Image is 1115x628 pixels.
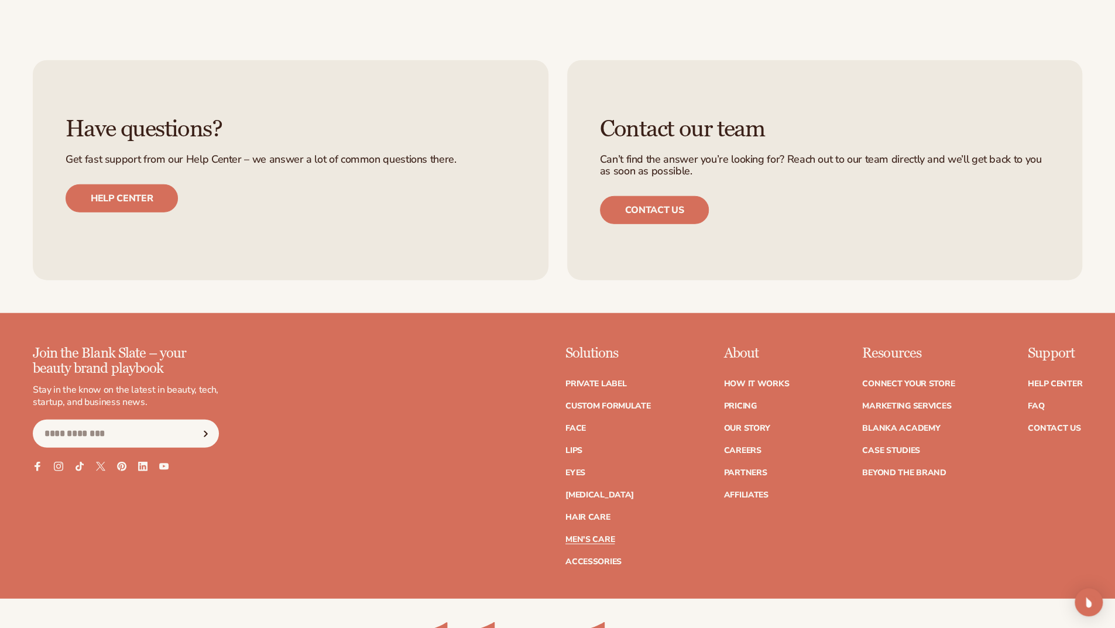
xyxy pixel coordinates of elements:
a: [MEDICAL_DATA] [565,491,634,499]
a: Eyes [565,469,585,477]
p: Can’t find the answer you’re looking for? Reach out to our team directly and we’ll get back to yo... [600,154,1050,177]
a: Connect your store [862,380,955,388]
a: Contact Us [1028,424,1080,433]
a: Men's Care [565,536,615,544]
a: How It Works [723,380,789,388]
p: Solutions [565,346,651,361]
p: About [723,346,789,361]
a: Private label [565,380,626,388]
p: Stay in the know on the latest in beauty, tech, startup, and business news. [33,384,219,409]
a: Custom formulate [565,402,651,410]
a: Pricing [723,402,756,410]
p: Get fast support from our Help Center – we answer a lot of common questions there. [66,154,516,166]
a: Blanka Academy [862,424,940,433]
a: Help center [66,184,178,212]
h3: Have questions? [66,116,516,142]
a: Beyond the brand [862,469,946,477]
a: FAQ [1028,402,1044,410]
button: Subscribe [193,420,218,448]
a: Case Studies [862,447,920,455]
a: Partners [723,469,767,477]
a: Face [565,424,586,433]
p: Support [1028,346,1082,361]
p: Join the Blank Slate – your beauty brand playbook [33,346,219,377]
a: Marketing services [862,402,951,410]
p: Resources [862,346,955,361]
div: Open Intercom Messenger [1075,588,1103,616]
a: Our Story [723,424,770,433]
a: Affiliates [723,491,768,499]
a: Contact us [600,196,709,224]
a: Hair Care [565,513,610,521]
a: Help Center [1028,380,1082,388]
a: Lips [565,447,582,455]
h3: Contact our team [600,116,1050,142]
a: Accessories [565,558,622,566]
a: Careers [723,447,761,455]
